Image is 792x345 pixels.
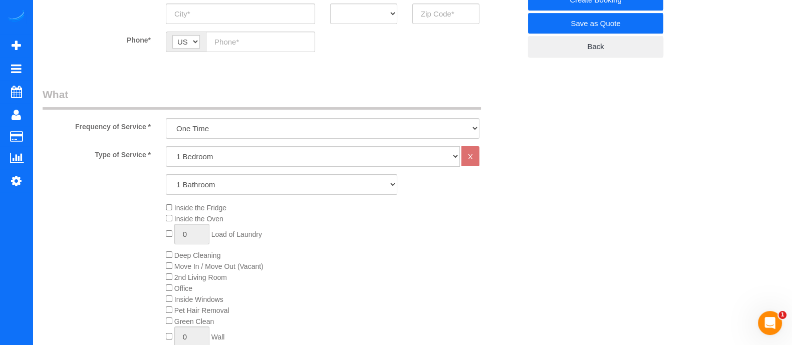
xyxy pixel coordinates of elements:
img: Automaid Logo [6,10,26,24]
span: Wall [211,333,225,341]
legend: What [43,87,481,110]
span: Inside the Oven [174,215,223,223]
input: Phone* [206,32,315,52]
iframe: Intercom live chat [758,311,782,335]
label: Frequency of Service * [35,118,158,132]
input: City* [166,4,315,24]
span: Pet Hair Removal [174,306,229,314]
label: Type of Service * [35,146,158,160]
label: Phone* [35,32,158,45]
span: Load of Laundry [211,230,262,238]
span: Deep Cleaning [174,251,221,259]
a: Save as Quote [528,13,663,34]
span: 2nd Living Room [174,273,227,281]
span: 1 [778,311,786,319]
span: Inside the Fridge [174,204,226,212]
input: Zip Code* [412,4,479,24]
span: Move In / Move Out (Vacant) [174,262,263,270]
span: Green Clean [174,317,214,325]
a: Back [528,36,663,57]
span: Office [174,284,192,292]
span: Inside Windows [174,295,223,303]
